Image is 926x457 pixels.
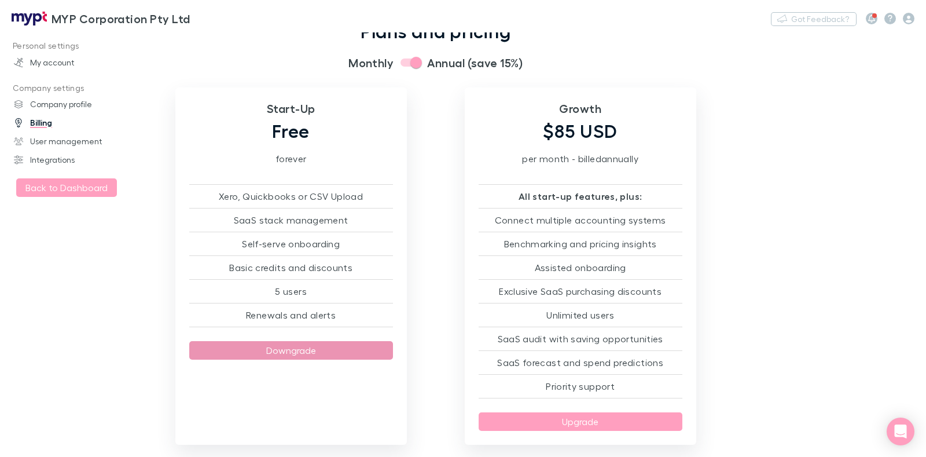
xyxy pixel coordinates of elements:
a: User management [2,132,155,151]
h3: Annual (save 15%) [427,56,523,70]
p: forever [189,147,393,170]
h3: MYP Corporation Pty Ltd [52,12,190,25]
a: Billing [2,114,155,132]
p: SaaS stack management [189,208,393,232]
p: Self-serve onboarding [189,232,393,255]
h3: Monthly [348,56,394,70]
p: SaaS forecast and spend predictions [479,350,682,374]
p: Xero, Quickbooks or CSV Upload [189,184,393,208]
p: Company settings [2,81,155,96]
div: Open Intercom Messenger [887,418,914,445]
h3: Start-Up [189,101,393,115]
h1: $85 USD [479,115,682,147]
h3: Growth [479,101,682,115]
strong: All start-up features, plus: [519,191,642,202]
button: Downgrade [189,341,393,360]
a: MYP Corporation Pty Ltd [5,5,197,32]
p: per month - billed annually [479,147,682,170]
p: Personal settings [2,39,155,53]
p: Benchmarking and pricing insights [479,232,682,255]
p: Assisted onboarding [479,255,682,279]
img: MYP Corporation Pty Ltd's Logo [12,12,47,25]
p: Priority support [479,374,682,398]
p: 5 users [189,279,393,303]
p: Unlimited users [479,303,682,327]
p: Exclusive SaaS purchasing discounts [479,279,682,303]
a: My account [2,53,155,72]
button: Back to Dashboard [16,178,117,197]
p: SaaS audit with saving opportunities [479,327,682,350]
p: Basic credits and discounts [189,255,393,279]
button: Upgrade [479,412,682,431]
p: Renewals and alerts [189,303,393,327]
button: Got Feedback? [771,12,857,26]
h1: Free [189,115,393,147]
a: Integrations [2,151,155,169]
a: Company profile [2,95,155,114]
p: Connect multiple accounting systems [479,208,682,232]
